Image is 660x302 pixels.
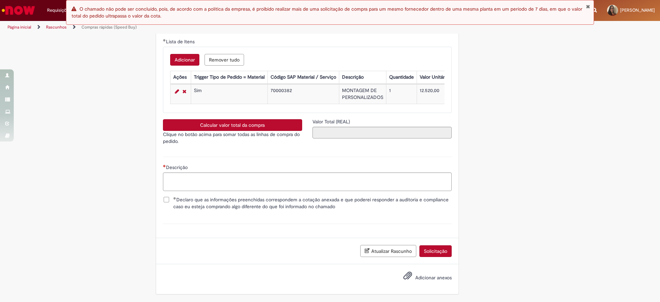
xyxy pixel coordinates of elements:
[173,196,452,210] span: Declaro que as informações preenchidas correspondem a cotação anexada e que poderei responder a a...
[267,71,339,84] th: Código SAP Material / Serviço
[339,85,386,104] td: MONTAGEM DE PERSONALIZADOS
[163,39,166,42] span: Obrigatório Preenchido
[191,85,267,104] td: Sim
[386,71,417,84] th: Quantidade
[360,245,416,257] button: Atualizar Rascunho
[415,275,452,281] span: Adicionar anexos
[173,87,181,96] a: Editar Linha 1
[163,131,302,145] p: Clique no botão acima para somar todas as linhas de compra do pedido.
[312,127,452,138] input: Valor Total (REAL)
[170,54,199,66] button: Add a row for Lista de Itens
[417,71,451,84] th: Valor Unitário
[191,71,267,84] th: Trigger Tipo de Pedido = Material
[419,245,452,257] button: Solicitação
[620,7,655,13] span: [PERSON_NAME]
[163,172,452,191] textarea: Descrição
[46,24,67,30] a: Rascunhos
[417,85,451,104] td: 12.520,00
[267,85,339,104] td: 70000382
[312,119,351,125] span: Somente leitura - Valor Total (REAL)
[166,38,196,45] span: Lista de Itens
[170,71,191,84] th: Ações
[401,269,414,285] button: Adicionar anexos
[47,7,71,14] span: Requisições
[8,24,31,30] a: Página inicial
[1,3,36,17] img: ServiceNow
[173,197,176,200] span: Obrigatório Preenchido
[5,21,435,34] ul: Trilhas de página
[163,119,302,131] button: Calcular valor total da compra
[205,54,244,66] button: Remove all rows for Lista de Itens
[386,85,417,104] td: 1
[71,6,582,19] span: O chamado não pode ser concluído, pois, de acordo com a política da empresa, é proibido realizar ...
[181,87,188,96] a: Remover linha 1
[166,164,189,170] span: Descrição
[339,71,386,84] th: Descrição
[163,165,166,167] span: Necessários
[81,24,137,30] a: Compras rápidas (Speed Buy)
[586,4,590,9] button: Fechar Notificação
